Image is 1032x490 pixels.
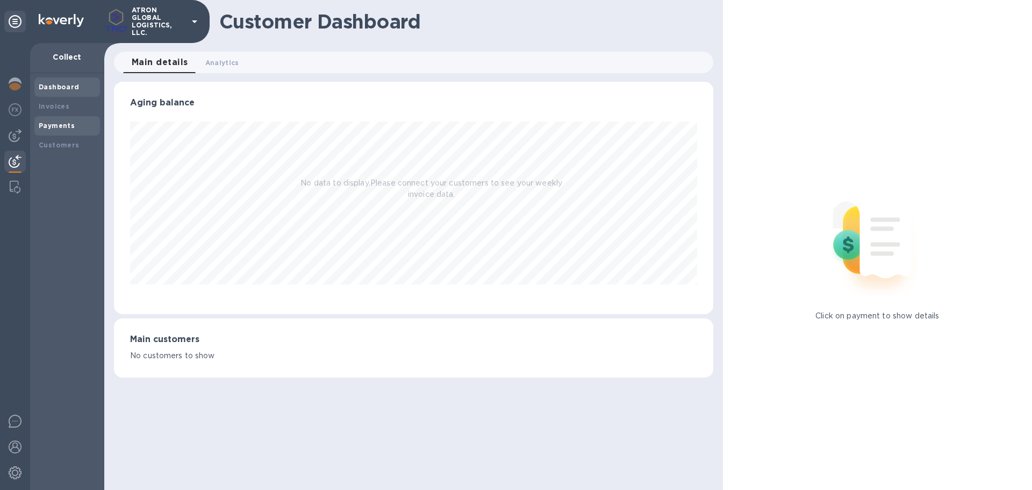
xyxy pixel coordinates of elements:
span: Main details [132,55,188,70]
p: ATRON GLOBAL LOGISTICS, LLC. [132,6,185,37]
b: Dashboard [39,83,80,91]
p: No customers to show [130,350,697,361]
b: Invoices [39,102,69,110]
p: Collect [39,52,96,62]
b: Customers [39,141,80,149]
img: Logo [39,14,84,27]
h1: Customer Dashboard [219,10,706,33]
div: Unpin categories [4,11,26,32]
p: Click on payment to show details [815,310,939,322]
h3: Main customers [130,335,697,345]
b: Payments [39,122,75,130]
img: Foreign exchange [9,103,21,116]
h3: Aging balance [130,98,697,108]
span: Analytics [205,57,239,68]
